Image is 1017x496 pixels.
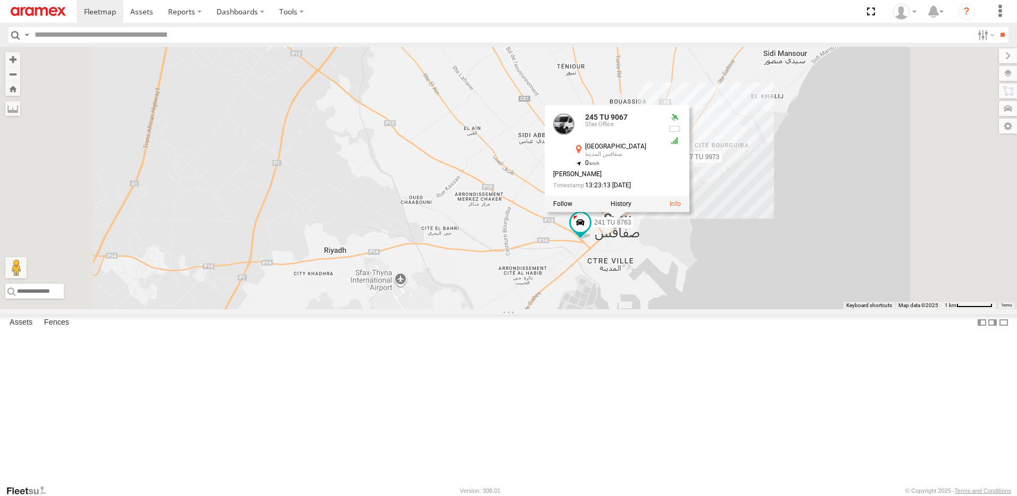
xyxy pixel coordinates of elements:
a: 245 TU 9067 [585,113,628,121]
label: Search Filter Options [973,27,996,43]
img: aramex-logo.svg [11,7,66,16]
button: Keyboard shortcuts [846,302,892,309]
span: 1 km [945,302,956,308]
div: [PERSON_NAME] [553,171,660,178]
div: Sfax Office [585,121,660,128]
label: View Asset History [611,200,631,208]
a: View Asset Details [553,113,574,135]
button: Zoom Home [5,81,20,96]
a: Visit our Website [6,485,55,496]
label: Assets [4,315,38,330]
div: No battery health information received from this device. [668,125,681,133]
button: Map Scale: 1 km per 64 pixels [941,302,996,309]
span: 0 [585,159,599,167]
button: Zoom out [5,67,20,81]
div: Ahmed Khanfir [889,4,920,20]
div: © Copyright 2025 - [905,487,1011,494]
div: Valid GPS Fix [668,113,681,122]
label: Measure [5,101,20,116]
label: Dock Summary Table to the Right [987,315,998,330]
span: 247 TU 9973 [682,153,719,161]
label: Search Query [22,27,31,43]
button: Zoom in [5,52,20,67]
a: View Asset Details [670,200,681,208]
a: Terms and Conditions [955,487,1011,494]
span: Map data ©2025 [898,302,938,308]
label: Map Settings [999,119,1017,134]
label: Fences [39,315,74,330]
div: Date/time of location update [553,182,660,189]
span: 241 TU 8763 [594,218,631,226]
label: Dock Summary Table to the Left [977,315,987,330]
div: GSM Signal = 5 [668,136,681,145]
div: [GEOGRAPHIC_DATA] [585,143,660,150]
div: صفاقس المدينة [585,151,660,158]
button: Drag Pegman onto the map to open Street View [5,257,27,278]
label: Realtime tracking of Asset [553,200,572,208]
div: Version: 308.01 [460,487,501,494]
i: ? [958,3,975,20]
a: Terms (opens in new tab) [1001,303,1012,308]
label: Hide Summary Table [998,315,1009,330]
